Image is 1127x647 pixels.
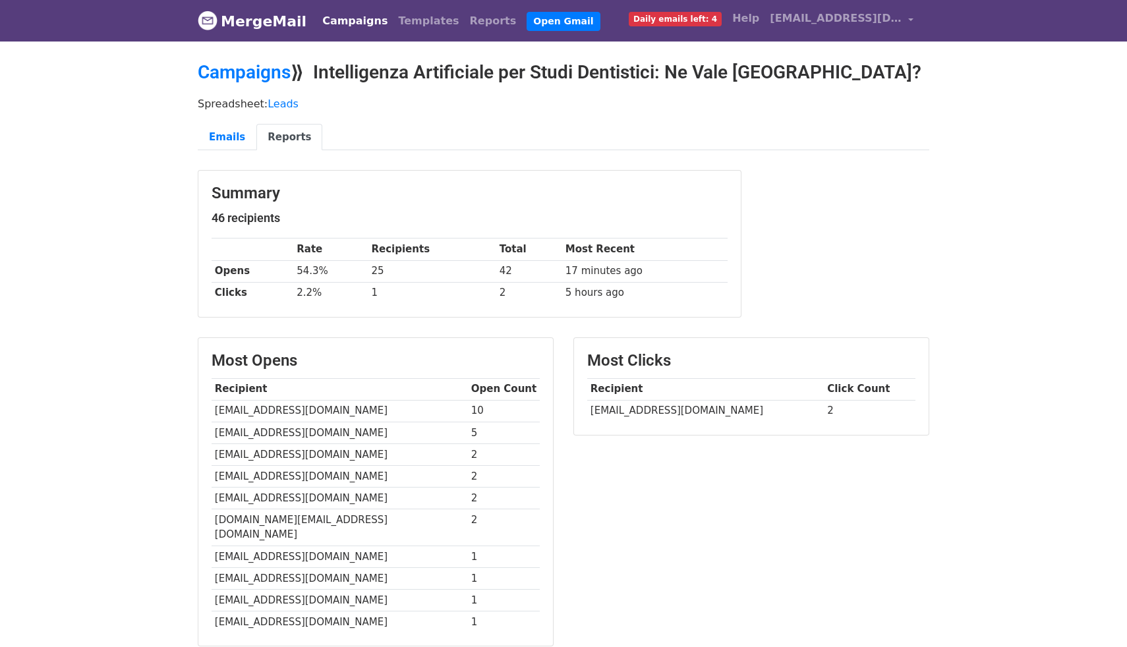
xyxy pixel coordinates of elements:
td: [EMAIL_ADDRESS][DOMAIN_NAME] [212,400,468,422]
a: Leads [268,98,299,110]
td: 2.2% [293,282,368,304]
h5: 46 recipients [212,211,728,225]
td: 54.3% [293,260,368,282]
td: [EMAIL_ADDRESS][DOMAIN_NAME] [212,567,468,589]
td: [EMAIL_ADDRESS][DOMAIN_NAME] [212,589,468,611]
th: Click Count [824,378,915,400]
td: 1 [468,567,540,589]
h3: Most Opens [212,351,540,370]
td: 2 [468,443,540,465]
a: Templates [393,8,464,34]
td: [DOMAIN_NAME][EMAIL_ADDRESS][DOMAIN_NAME] [212,509,468,546]
td: [EMAIL_ADDRESS][DOMAIN_NAME] [212,465,468,487]
th: Most Recent [562,239,728,260]
a: Daily emails left: 4 [623,5,727,32]
td: 2 [468,488,540,509]
td: [EMAIL_ADDRESS][DOMAIN_NAME] [212,546,468,567]
a: Open Gmail [527,12,600,31]
span: Daily emails left: 4 [629,12,722,26]
a: Help [727,5,765,32]
td: 1 [468,611,540,633]
h3: Most Clicks [587,351,915,370]
td: 5 [468,422,540,443]
span: [EMAIL_ADDRESS][DOMAIN_NAME] [770,11,902,26]
h3: Summary [212,184,728,203]
td: 42 [496,260,562,282]
th: Clicks [212,282,293,304]
a: Reports [465,8,522,34]
td: 2 [496,282,562,304]
th: Recipient [587,378,824,400]
td: 5 hours ago [562,282,728,304]
a: Emails [198,124,256,151]
a: Campaigns [198,61,291,83]
th: Opens [212,260,293,282]
td: 2 [468,465,540,487]
th: Rate [293,239,368,260]
td: [EMAIL_ADDRESS][DOMAIN_NAME] [212,611,468,633]
th: Total [496,239,562,260]
td: [EMAIL_ADDRESS][DOMAIN_NAME] [212,488,468,509]
td: 10 [468,400,540,422]
td: 25 [368,260,496,282]
td: [EMAIL_ADDRESS][DOMAIN_NAME] [587,400,824,422]
td: 1 [368,282,496,304]
h2: ⟫ Intelligenza Artificiale per Studi Dentistici: Ne Vale [GEOGRAPHIC_DATA]? [198,61,929,84]
td: 2 [824,400,915,422]
th: Recipient [212,378,468,400]
td: 1 [468,546,540,567]
td: 1 [468,589,540,611]
a: [EMAIL_ADDRESS][DOMAIN_NAME] [765,5,919,36]
td: [EMAIL_ADDRESS][DOMAIN_NAME] [212,422,468,443]
a: Reports [256,124,322,151]
th: Open Count [468,378,540,400]
a: Campaigns [317,8,393,34]
a: MergeMail [198,7,306,35]
p: Spreadsheet: [198,97,929,111]
th: Recipients [368,239,496,260]
img: MergeMail logo [198,11,217,30]
td: 2 [468,509,540,546]
td: [EMAIL_ADDRESS][DOMAIN_NAME] [212,443,468,465]
td: 17 minutes ago [562,260,728,282]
